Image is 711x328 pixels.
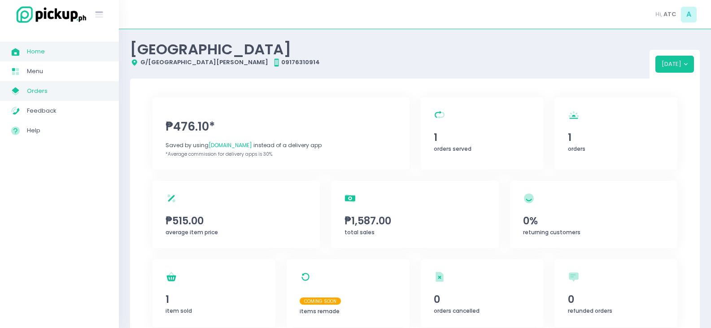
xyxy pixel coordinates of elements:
[681,7,697,22] span: A
[300,297,341,305] span: Coming Soon
[523,228,580,236] span: returning customers
[27,125,108,136] span: Help
[300,307,340,315] span: items remade
[166,228,218,236] span: average item price
[568,130,664,145] span: 1
[27,105,108,117] span: Feedback
[209,141,252,149] span: [DOMAIN_NAME]
[523,213,664,228] span: 0%
[331,181,498,248] a: ₱1,587.00total sales
[153,259,275,327] a: 1item sold
[554,259,677,327] a: 0refunded orders
[554,97,677,170] a: 1orders
[166,213,307,228] span: ₱515.00
[421,97,544,170] a: 1orders served
[568,307,612,315] span: refunded orders
[568,292,664,307] span: 0
[345,213,486,228] span: ₱1,587.00
[166,307,192,315] span: item sold
[434,292,530,307] span: 0
[166,151,272,157] span: *Average commission for delivery apps is 30%
[434,307,480,315] span: orders cancelled
[166,141,396,149] div: Saved by using instead of a delivery app
[568,145,585,153] span: orders
[655,10,662,19] span: Hi,
[130,40,650,58] div: [GEOGRAPHIC_DATA]
[510,181,677,248] a: 0%returning customers
[27,46,108,57] span: Home
[11,5,87,24] img: logo
[166,118,396,136] span: ₱476.10*
[130,58,650,67] div: G/[GEOGRAPHIC_DATA][PERSON_NAME] 09176310914
[345,228,375,236] span: total sales
[27,85,108,97] span: Orders
[421,259,544,327] a: 0orders cancelled
[434,145,471,153] span: orders served
[663,10,676,19] span: ATC
[434,130,530,145] span: 1
[166,292,262,307] span: 1
[27,66,108,77] span: Menu
[655,56,694,73] button: [DATE]
[153,181,320,248] a: ₱515.00average item price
